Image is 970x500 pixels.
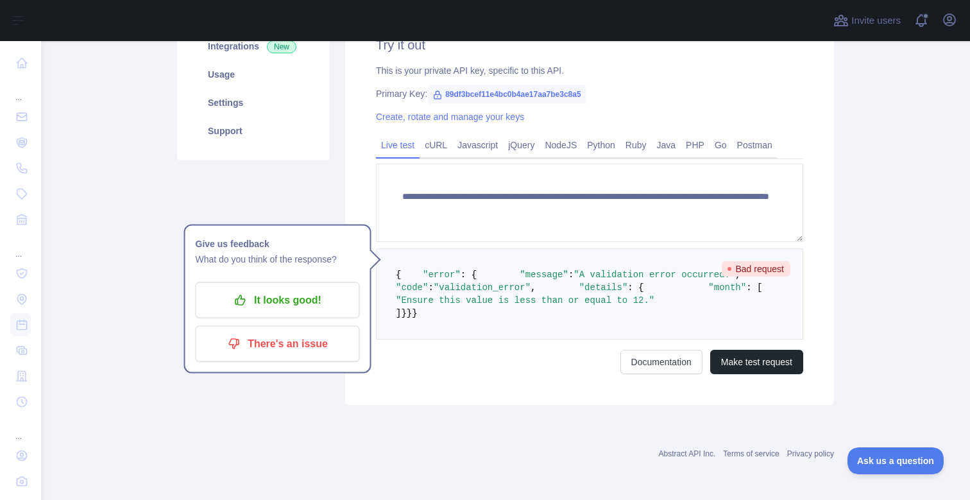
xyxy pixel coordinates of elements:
[376,64,803,77] div: This is your private API key, specific to this API.
[681,135,710,155] a: PHP
[452,135,503,155] a: Javascript
[396,282,428,293] span: "code"
[652,135,681,155] a: Java
[376,112,524,122] a: Create, rotate and manage your keys
[412,308,417,318] span: }
[407,308,412,318] span: }
[732,135,778,155] a: Postman
[192,32,314,60] a: Integrations New
[196,236,360,252] h1: Give us feedback
[267,40,296,53] span: New
[434,282,531,293] span: "validation_error"
[568,270,574,280] span: :
[396,270,401,280] span: {
[787,449,834,458] a: Privacy policy
[847,447,944,474] iframe: Toggle Customer Support
[423,270,461,280] span: "error"
[396,295,654,306] span: "Ensure this value is less than or equal to 12."
[196,252,360,267] p: What do you think of the response?
[192,117,314,145] a: Support
[461,270,477,280] span: : {
[196,282,360,318] button: It looks good!
[396,308,401,318] span: ]
[376,135,420,155] a: Live test
[710,135,732,155] a: Go
[831,10,903,31] button: Invite users
[722,261,791,277] span: Bad request
[192,89,314,117] a: Settings
[376,36,803,54] h2: Try it out
[540,135,582,155] a: NodeJS
[582,135,620,155] a: Python
[620,135,652,155] a: Ruby
[531,282,536,293] span: ,
[420,135,452,155] a: cURL
[205,333,350,355] p: There's an issue
[196,326,360,362] button: There's an issue
[579,282,628,293] span: "details"
[620,350,702,374] a: Documentation
[192,60,314,89] a: Usage
[10,416,31,442] div: ...
[659,449,716,458] a: Abstract API Inc.
[520,270,568,280] span: "message"
[627,282,643,293] span: : {
[503,135,540,155] a: jQuery
[376,87,803,100] div: Primary Key:
[723,449,779,458] a: Terms of service
[746,282,762,293] span: : [
[205,289,350,311] p: It looks good!
[708,282,746,293] span: "month"
[574,270,735,280] span: "A validation error occurred."
[401,308,406,318] span: }
[10,77,31,103] div: ...
[427,85,586,104] span: 89df3bcef11e4bc0b4ae17aa7be3c8a5
[10,234,31,259] div: ...
[710,350,803,374] button: Make test request
[428,282,433,293] span: :
[851,13,901,28] span: Invite users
